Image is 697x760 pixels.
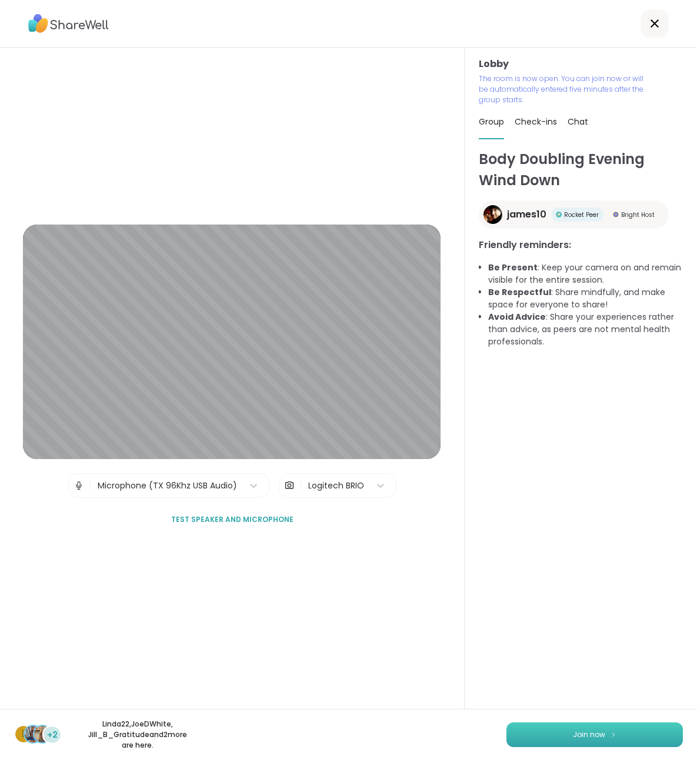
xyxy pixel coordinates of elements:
[507,207,546,222] span: james10
[488,311,683,348] li: : Share your experiences rather than advice, as peers are not mental health professionals.
[479,73,648,105] p: The room is now open. You can join now or will be automatically entered five minutes after the gr...
[171,514,294,525] span: Test speaker and microphone
[613,212,619,217] img: Bright Host
[506,722,683,747] button: Join now
[621,210,655,219] span: Bright Host
[47,729,58,741] span: +2
[34,726,51,742] img: Jill_B_Gratitude
[573,729,605,740] span: Join now
[89,474,92,497] span: |
[479,116,504,128] span: Group
[284,474,295,497] img: Camera
[22,726,26,742] span: L
[479,238,683,252] h3: Friendly reminders:
[488,311,546,323] b: Avoid Advice
[74,474,84,497] img: Microphone
[166,507,298,532] button: Test speaker and microphone
[488,286,683,311] li: : Share mindfully, and make space for everyone to share!
[483,205,502,224] img: james10
[72,719,204,751] p: Linda22 , JoeDWhite , Jill_B_Gratitude and 2 more are here.
[98,480,237,492] div: Microphone (TX 96Khz USB Audio)
[479,200,669,229] a: james10james10Rocket PeerRocket PeerBright HostBright Host
[488,262,538,273] b: Be Present
[488,262,683,286] li: : Keep your camera on and remain visible for the entire session.
[564,210,599,219] span: Rocket Peer
[610,731,617,738] img: ShareWell Logomark
[515,116,557,128] span: Check-ins
[568,116,588,128] span: Chat
[25,726,41,742] img: JoeDWhite
[479,149,683,191] h1: Body Doubling Evening Wind Down
[299,474,302,497] span: |
[556,212,562,217] img: Rocket Peer
[28,10,109,37] img: ShareWell Logo
[479,57,683,71] h3: Lobby
[488,286,551,298] b: Be Respectful
[308,480,364,492] div: Logitech BRIO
